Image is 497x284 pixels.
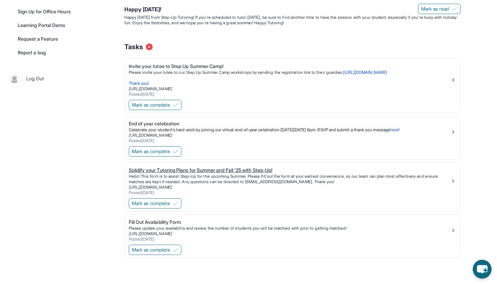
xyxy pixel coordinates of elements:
div: Fill Out Availability Form [129,219,451,226]
div: End of year celebration [129,120,451,127]
span: | [22,75,24,83]
img: user-img [10,74,19,83]
a: here [390,127,399,132]
button: chat-button [473,260,492,279]
img: Mark as read [452,6,457,12]
img: Mark as complete [173,102,178,108]
a: Learning Portal Demo [14,19,81,31]
div: Invite your tutee to Step Up Summer Camp! [129,63,451,70]
div: Please update your availability and review the number of students you will be matched with prior ... [129,226,451,231]
img: Mark as complete [173,247,178,253]
a: [URL][DOMAIN_NAME] [129,231,172,236]
span: Mark as complete [132,200,170,207]
div: Posted [DATE] [129,190,451,195]
span: Mark as complete [132,102,170,108]
a: [URL][DOMAIN_NAME] [129,86,172,91]
p: Please invite your tutee to our Step Up Summer Camp workshops by sending the registration link to... [129,70,451,75]
a: [URL][DOMAIN_NAME] [129,185,172,190]
a: Request a Feature [14,33,81,45]
div: Happy [DATE]! [124,5,460,15]
button: Mark as read [418,4,460,14]
div: Solidify your Tutoring Plans for Summer and Fall '25 with Step-Up! [129,167,451,174]
a: Invite your tutee to Step Up Summer Camp!Please invite your tutee to our Step Up Summer Camp work... [125,59,460,98]
p: Happy [DATE] from Step-Up Tutoring! If you're scheduled to tutor [DATE], be sure to find another ... [124,15,460,26]
button: Mark as complete [129,198,181,208]
span: Thank you! [129,81,149,86]
div: Posted [DATE] [129,92,451,97]
span: Log Out [26,75,44,82]
span: Mark as read [421,5,449,12]
p: ! [129,127,451,133]
button: Mark as complete [129,245,181,255]
div: Posted [DATE] [129,236,451,242]
a: Solidify your Tutoring Plans for Summer and Fall '25 with Step-Up!Hello! This form is to assist S... [125,163,460,197]
a: Fill Out Availability FormPlease update your availability and review the number of students you w... [125,215,460,243]
p: Hello! This form is to assist Step-Up for the upcoming Summer. Please fill out the form at your e... [129,174,451,185]
img: Mark as complete [173,201,178,206]
a: Sign Up for Office Hours [14,5,81,18]
span: Tasks [124,42,143,52]
button: Mark as complete [129,146,181,157]
div: Posted [DATE] [129,138,451,144]
span: Celebrate your student's hard work by joining our virtual end-of-year celebration [DATE][DATE] 6p... [129,127,390,132]
a: End of year celebrationCelebrate your student's hard work by joining our virtual end-of-year cele... [125,116,460,145]
button: Mark as complete [129,100,181,110]
span: 4 [146,43,153,50]
span: Mark as complete [132,148,170,155]
a: [URL][DOMAIN_NAME] [343,70,387,75]
a: |Log Out [7,71,81,86]
img: Mark as complete [173,149,178,154]
a: Report a bug [14,46,81,59]
span: Mark as complete [132,246,170,253]
a: [URL][DOMAIN_NAME] [129,133,172,138]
